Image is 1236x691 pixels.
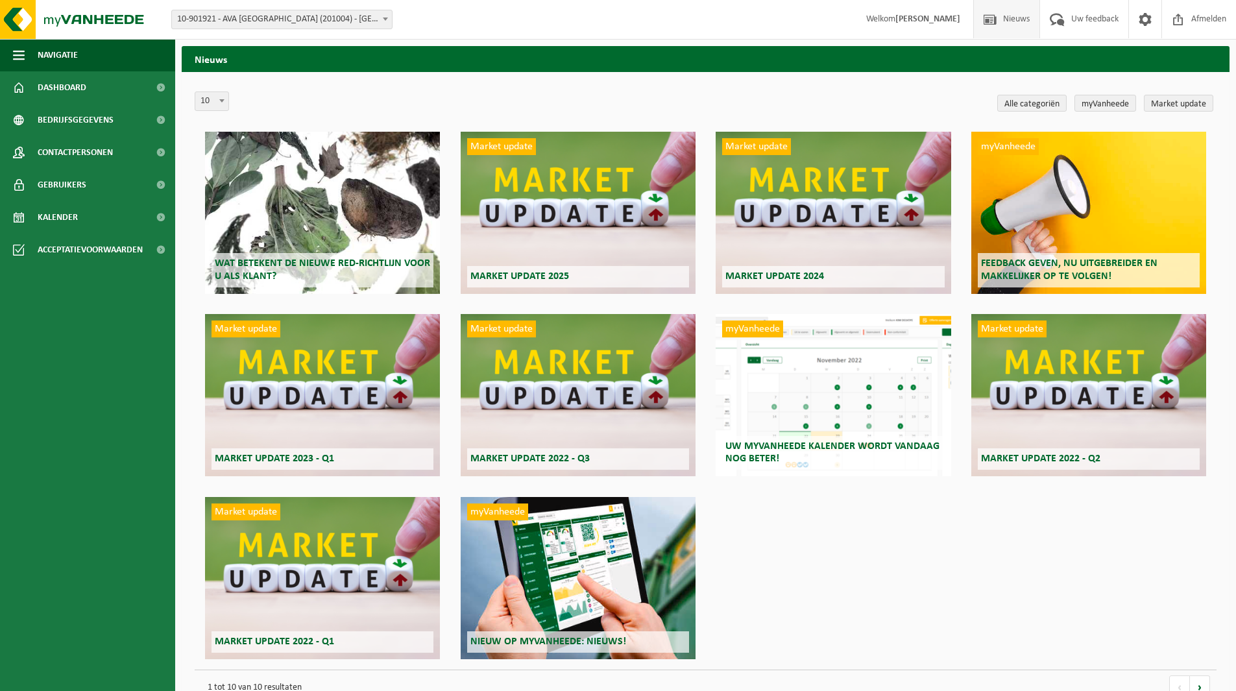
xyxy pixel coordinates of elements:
[38,104,114,136] span: Bedrijfsgegevens
[195,91,229,111] span: 10
[716,132,951,294] a: Market update Market update 2024
[981,454,1100,464] span: Market update 2022 - Q2
[722,321,783,337] span: myVanheede
[467,503,528,520] span: myVanheede
[212,321,280,337] span: Market update
[1144,95,1213,112] a: Market update
[978,321,1047,337] span: Market update
[215,454,334,464] span: Market update 2023 - Q1
[212,503,280,520] span: Market update
[725,271,824,282] span: Market update 2024
[971,132,1206,294] a: myVanheede Feedback geven, nu uitgebreider en makkelijker op te volgen!
[205,314,440,476] a: Market update Market update 2023 - Q1
[722,138,791,155] span: Market update
[470,636,626,647] span: Nieuw op myVanheede: Nieuws!
[205,132,440,294] a: Wat betekent de nieuwe RED-richtlijn voor u als klant?
[182,46,1230,71] h2: Nieuws
[978,138,1039,155] span: myVanheede
[470,271,569,282] span: Market update 2025
[172,10,392,29] span: 10-901921 - AVA ANTWERPEN (201004) - ANTWERPEN
[38,234,143,266] span: Acceptatievoorwaarden
[997,95,1067,112] a: Alle categoriën
[215,636,334,647] span: Market update 2022 - Q1
[981,258,1157,281] span: Feedback geven, nu uitgebreider en makkelijker op te volgen!
[215,258,430,281] span: Wat betekent de nieuwe RED-richtlijn voor u als klant?
[38,201,78,234] span: Kalender
[205,497,440,659] a: Market update Market update 2022 - Q1
[38,169,86,201] span: Gebruikers
[895,14,960,24] strong: [PERSON_NAME]
[467,138,536,155] span: Market update
[716,314,951,476] a: myVanheede Uw myVanheede kalender wordt vandaag nog beter!
[971,314,1206,476] a: Market update Market update 2022 - Q2
[470,454,590,464] span: Market update 2022 - Q3
[38,136,113,169] span: Contactpersonen
[461,314,696,476] a: Market update Market update 2022 - Q3
[38,71,86,104] span: Dashboard
[725,441,939,464] span: Uw myVanheede kalender wordt vandaag nog beter!
[38,39,78,71] span: Navigatie
[171,10,393,29] span: 10-901921 - AVA ANTWERPEN (201004) - ANTWERPEN
[461,132,696,294] a: Market update Market update 2025
[195,92,228,110] span: 10
[467,321,536,337] span: Market update
[461,497,696,659] a: myVanheede Nieuw op myVanheede: Nieuws!
[1074,95,1136,112] a: myVanheede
